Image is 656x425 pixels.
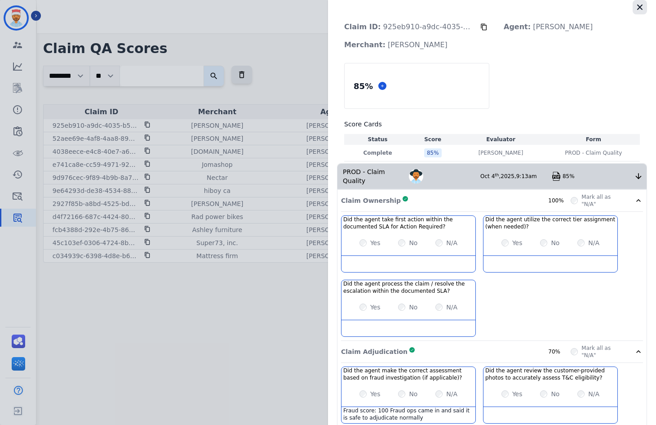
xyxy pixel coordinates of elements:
[588,238,599,247] label: N/A
[495,173,499,177] sup: th
[370,303,381,312] label: Yes
[409,303,417,312] label: No
[446,389,457,398] label: N/A
[551,389,559,398] label: No
[548,197,571,204] div: 100%
[344,134,411,145] th: Status
[581,193,623,208] label: Mark all as "N/A"
[565,149,622,157] span: PROD - Claim Quality
[512,238,523,247] label: Yes
[343,280,474,295] h3: Did the agent process the claim / resolve the escalation within the documented SLA?
[337,18,480,36] p: 925eb910-a9dc-4035-b515-9b5fb0c1cbd1
[344,40,386,49] strong: Merchant:
[485,367,616,381] h3: Did the agent review the customer-provided photos to accurately assess T&C eligibility?
[344,120,640,129] h3: Score Cards
[547,134,640,145] th: Form
[552,172,561,181] img: qa-pdf.svg
[337,36,455,54] p: [PERSON_NAME]
[548,348,571,355] div: 70%
[337,164,409,189] div: PROD - Claim Quality
[446,238,457,247] label: N/A
[409,238,417,247] label: No
[551,238,559,247] label: No
[343,367,474,381] h3: Did the agent make the correct assessment based on fraud investigation (if applicable)?
[485,216,616,230] h3: Did the agent utilize the correct tier assignment (when needed)?
[504,22,531,31] strong: Agent:
[516,173,537,179] span: 9:13am
[411,134,454,145] th: Score
[343,216,474,230] h3: Did the agent take first action within the documented SLA for Action Required?
[346,149,409,157] p: Complete
[454,134,547,145] th: Evaluator
[424,148,442,157] div: 85 %
[446,303,457,312] label: N/A
[370,389,381,398] label: Yes
[480,173,552,180] div: Oct 4 , 2025 ,
[581,344,623,359] label: Mark all as "N/A"
[512,389,523,398] label: Yes
[341,407,475,423] div: Fraud score: 100 Fraud ops came in and said it is safe to adjudicate normally
[479,149,523,157] p: [PERSON_NAME]
[588,389,599,398] label: N/A
[496,18,600,36] p: [PERSON_NAME]
[344,22,381,31] strong: Claim ID:
[341,347,408,356] p: Claim Adjudication
[341,196,401,205] p: Claim Ownership
[563,173,634,180] div: 85%
[409,389,417,398] label: No
[370,238,381,247] label: Yes
[409,169,423,183] img: Avatar
[352,78,375,94] div: 85 %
